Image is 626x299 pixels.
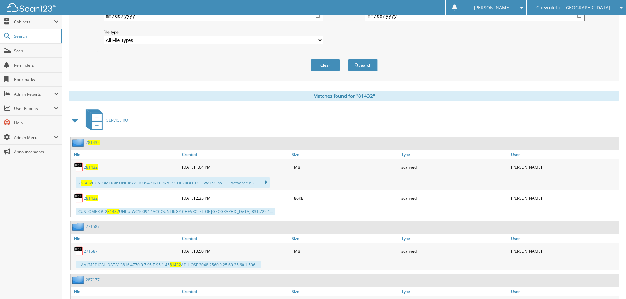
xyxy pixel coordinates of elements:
[14,135,54,140] span: Admin Menu
[180,150,290,159] a: Created
[14,48,58,53] span: Scan
[14,149,58,155] span: Announcements
[509,150,619,159] a: User
[72,276,86,284] img: folder2.png
[14,91,54,97] span: Admin Reports
[88,140,100,145] span: 81432
[365,11,585,21] input: end
[509,234,619,243] a: User
[509,160,619,174] div: [PERSON_NAME]
[290,234,400,243] a: Size
[400,245,509,258] div: scanned
[72,223,86,231] img: folder2.png
[180,287,290,296] a: Created
[311,59,340,71] button: Clear
[509,287,619,296] a: User
[14,106,54,111] span: User Reports
[71,234,180,243] a: File
[400,234,509,243] a: Type
[84,195,98,201] a: 281432
[81,180,92,186] span: 81432
[400,160,509,174] div: scanned
[76,177,270,188] div: 2 CUSTOMER #: UNIT# WC10094 *INTERNAL* CHEVROLET OF WATSONVILLE Actaepee 83...
[86,195,98,201] span: 81432
[84,164,98,170] a: 281432
[74,246,84,256] img: PDF.png
[290,245,400,258] div: 1MB
[290,150,400,159] a: Size
[69,91,619,101] div: Matches found for "81432"
[180,160,290,174] div: [DATE] 1:04 PM
[86,140,100,145] a: 281432
[84,248,98,254] a: 271587
[86,277,100,283] a: 287177
[104,11,323,21] input: start
[14,33,58,39] span: Search
[76,261,261,268] div: ...AA [MEDICAL_DATA] 3816 4770 0 7.95 T.95 1 45 AD HOSE 2048 2560 0 25.60 25.60 1 506...
[290,160,400,174] div: 1MB
[14,62,58,68] span: Reminders
[86,224,100,229] a: 271587
[400,150,509,159] a: Type
[104,29,323,35] label: File type
[348,59,378,71] button: Search
[74,193,84,203] img: PDF.png
[71,287,180,296] a: File
[76,208,275,215] div: CUSTOMER #: 2 UNIT# WC10094 *ACCOUNTING* CHEVROLET OF [GEOGRAPHIC_DATA] 831.722.4...
[536,6,610,10] span: Chevrolet of [GEOGRAPHIC_DATA]
[107,209,119,214] span: 81432
[180,245,290,258] div: [DATE] 3:50 PM
[180,234,290,243] a: Created
[14,19,54,25] span: Cabinets
[290,287,400,296] a: Size
[74,162,84,172] img: PDF.png
[71,150,180,159] a: File
[7,3,56,12] img: scan123-logo-white.svg
[106,117,128,123] span: SERVICE RO
[14,77,58,82] span: Bookmarks
[400,191,509,204] div: scanned
[509,245,619,258] div: [PERSON_NAME]
[82,107,128,133] a: SERVICE RO
[593,267,626,299] iframe: Chat Widget
[72,139,86,147] img: folder2.png
[290,191,400,204] div: 186KB
[474,6,511,10] span: [PERSON_NAME]
[86,164,98,170] span: 81432
[170,262,181,267] span: 81432
[509,191,619,204] div: [PERSON_NAME]
[14,120,58,126] span: Help
[400,287,509,296] a: Type
[180,191,290,204] div: [DATE] 2:35 PM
